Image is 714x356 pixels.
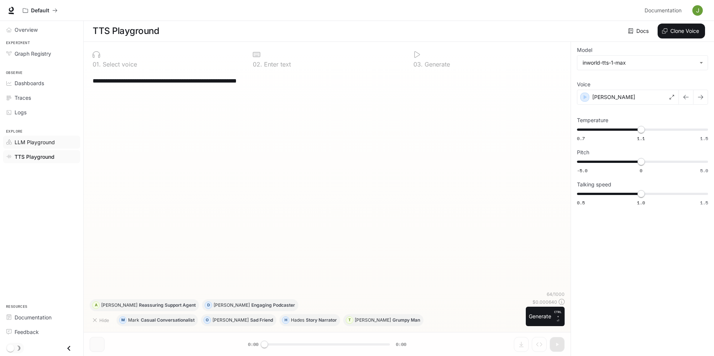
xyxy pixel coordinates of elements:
p: [PERSON_NAME] [592,93,635,101]
div: A [93,299,99,311]
button: Clone Voice [658,24,705,38]
button: All workspaces [19,3,61,18]
p: Sad Friend [250,318,273,322]
span: 1.1 [637,135,645,142]
p: Casual Conversationalist [141,318,195,322]
p: 0 1 . [93,61,101,67]
div: M [119,314,126,326]
button: D[PERSON_NAME]Engaging Podcaster [202,299,298,311]
span: 1.0 [637,199,645,206]
img: User avatar [692,5,703,16]
p: 0 2 . [253,61,262,67]
p: Talking speed [577,182,611,187]
p: Enter text [262,61,291,67]
span: 0 [640,167,642,174]
button: O[PERSON_NAME]Sad Friend [201,314,276,326]
p: Pitch [577,150,589,155]
button: HHadesStory Narrator [279,314,340,326]
a: Dashboards [3,77,80,90]
a: Overview [3,23,80,36]
span: LLM Playground [15,138,55,146]
button: T[PERSON_NAME]Grumpy Man [343,314,423,326]
p: Default [31,7,49,14]
a: Traces [3,91,80,104]
span: 1.5 [700,135,708,142]
span: 1.5 [700,199,708,206]
div: inworld-tts-1-max [583,59,696,66]
span: Overview [15,26,38,34]
p: Grumpy Man [392,318,420,322]
p: [PERSON_NAME] [101,303,137,307]
p: $ 0.000640 [533,299,557,305]
button: GenerateCTRL +⏎ [526,307,565,326]
div: inworld-tts-1-max [577,56,708,70]
span: Graph Registry [15,50,51,58]
p: Engaging Podcaster [251,303,295,307]
button: MMarkCasual Conversationalist [117,314,198,326]
a: Docs [627,24,652,38]
p: Voice [577,82,590,87]
a: Graph Registry [3,47,80,60]
div: D [205,299,212,311]
p: Hades [291,318,304,322]
span: 5.0 [700,167,708,174]
p: Generate [423,61,450,67]
p: [PERSON_NAME] [355,318,391,322]
button: Hide [90,314,114,326]
button: User avatar [690,3,705,18]
p: 64 / 1000 [547,291,565,297]
a: Feedback [3,325,80,338]
h1: TTS Playground [93,24,159,38]
span: Feedback [15,328,39,336]
p: [PERSON_NAME] [212,318,249,322]
span: 0.5 [577,199,585,206]
p: 0 3 . [413,61,423,67]
span: Logs [15,108,27,116]
p: ⏎ [554,310,562,323]
span: Dark mode toggle [7,344,14,352]
span: 0.7 [577,135,585,142]
p: Story Narrator [306,318,337,322]
a: LLM Playground [3,136,80,149]
a: Documentation [642,3,687,18]
div: T [346,314,353,326]
div: H [282,314,289,326]
div: O [204,314,211,326]
button: A[PERSON_NAME]Reassuring Support Agent [90,299,199,311]
span: Documentation [15,313,52,321]
p: CTRL + [554,310,562,319]
a: Logs [3,106,80,119]
span: Traces [15,94,31,102]
a: TTS Playground [3,150,80,163]
p: Reassuring Support Agent [139,303,196,307]
button: Close drawer [60,341,77,356]
p: Model [577,47,592,53]
a: Documentation [3,311,80,324]
span: Documentation [645,6,682,15]
span: -5.0 [577,167,587,174]
p: Temperature [577,118,608,123]
p: [PERSON_NAME] [214,303,250,307]
span: TTS Playground [15,153,55,161]
span: Dashboards [15,79,44,87]
p: Select voice [101,61,137,67]
p: Mark [128,318,139,322]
